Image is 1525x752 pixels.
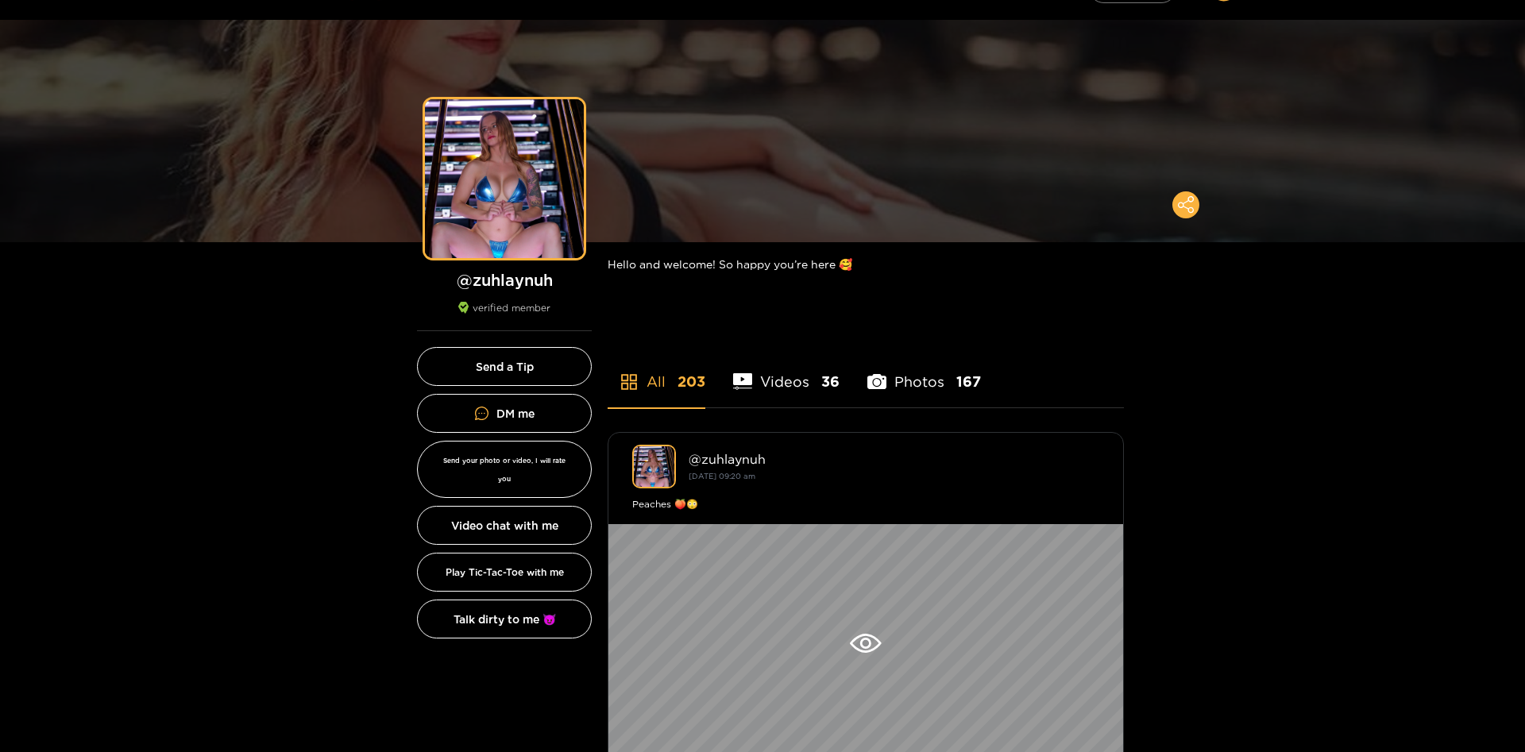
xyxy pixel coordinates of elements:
[417,506,592,545] button: Video chat with me
[867,336,981,407] li: Photos
[608,336,705,407] li: All
[417,600,592,638] button: Talk dirty to me 😈
[417,394,592,433] button: DM me
[417,302,592,331] div: verified member
[417,347,592,386] button: Send a Tip
[689,472,755,480] small: [DATE] 09:20 am
[821,372,840,391] span: 36
[689,452,1099,466] div: @ zuhlaynuh
[417,553,592,592] button: Play Tic-Tac-Toe with me
[956,372,981,391] span: 167
[678,372,705,391] span: 203
[632,445,676,488] img: zuhlaynuh
[620,372,639,391] span: appstore
[417,441,592,498] button: Send your photo or video, I will rate you
[417,270,592,290] h1: @ zuhlaynuh
[733,336,840,407] li: Videos
[632,496,1099,512] div: Peaches 🍑😳
[608,242,1124,286] div: Hello and welcome! So happy you’re here 🥰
